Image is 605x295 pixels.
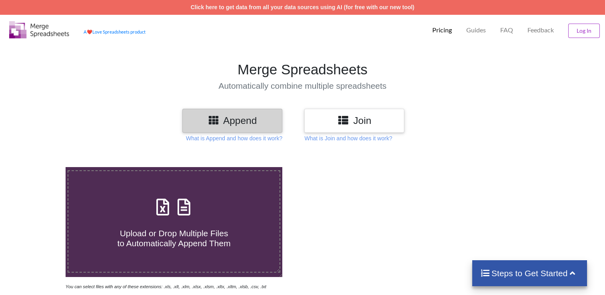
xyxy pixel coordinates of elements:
span: Feedback [527,27,554,33]
img: Logo.png [9,21,69,38]
a: Click here to get data from all your data sources using AI (for free with our new tool) [191,4,415,10]
p: What is Append and how does it work? [186,134,282,142]
h4: Steps to Get Started [480,268,579,278]
h3: Append [188,115,276,126]
button: Log In [568,24,600,38]
i: You can select files with any of these extensions: .xls, .xlt, .xlm, .xlsx, .xlsm, .xltx, .xltm, ... [66,284,266,289]
span: heart [87,29,92,34]
p: Guides [466,26,486,34]
span: Upload or Drop Multiple Files to Automatically Append Them [117,229,230,248]
a: AheartLove Spreadsheets product [84,29,146,34]
p: FAQ [500,26,513,34]
p: Pricing [432,26,452,34]
p: What is Join and how does it work? [304,134,392,142]
h3: Join [310,115,398,126]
